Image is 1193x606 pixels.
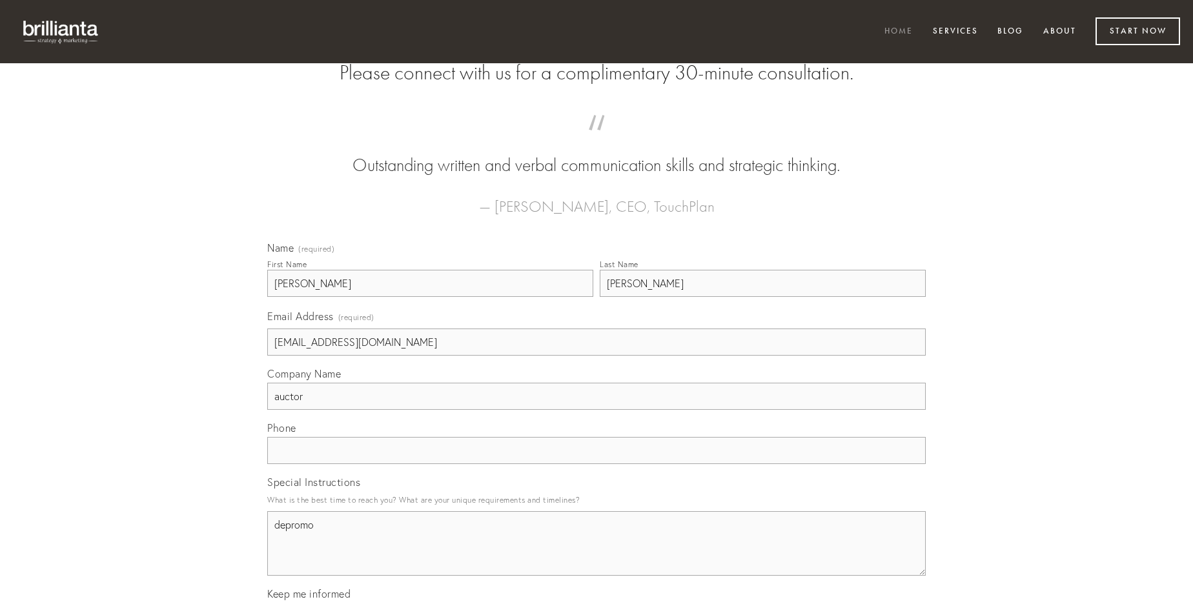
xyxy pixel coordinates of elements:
[288,178,905,219] figcaption: — [PERSON_NAME], CEO, TouchPlan
[267,476,360,489] span: Special Instructions
[989,21,1032,43] a: Blog
[267,259,307,269] div: First Name
[1096,17,1180,45] a: Start Now
[267,241,294,254] span: Name
[1035,21,1085,43] a: About
[267,61,926,85] h2: Please connect with us for a complimentary 30-minute consultation.
[267,511,926,576] textarea: depromo
[338,308,374,326] span: (required)
[600,259,638,269] div: Last Name
[267,421,296,434] span: Phone
[288,128,905,178] blockquote: Outstanding written and verbal communication skills and strategic thinking.
[13,13,110,50] img: brillianta - research, strategy, marketing
[267,310,334,323] span: Email Address
[267,587,351,600] span: Keep me informed
[876,21,921,43] a: Home
[267,491,926,509] p: What is the best time to reach you? What are your unique requirements and timelines?
[298,245,334,253] span: (required)
[288,128,905,153] span: “
[924,21,986,43] a: Services
[267,367,341,380] span: Company Name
